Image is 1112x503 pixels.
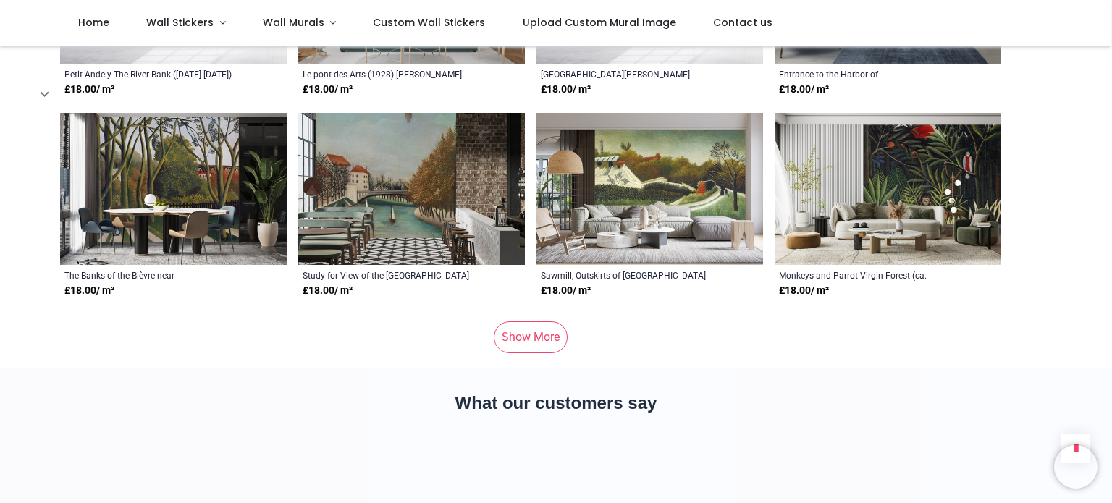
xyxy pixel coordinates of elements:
a: Petit Andely-The River Bank ([DATE]-[DATE]) [PERSON_NAME] [64,68,239,80]
span: Upload Custom Mural Image [523,15,676,30]
span: Custom Wall Stickers [373,15,485,30]
strong: £ 18.00 / m² [64,83,114,97]
strong: £ 18.00 / m² [779,284,829,298]
a: Show More [494,321,568,353]
a: Entrance to the Harbor of [GEOGRAPHIC_DATA][PERSON_NAME] (ca. 1920–128) [PERSON_NAME] [779,68,953,80]
span: Wall Stickers [146,15,214,30]
a: Le pont des Arts (1928) [PERSON_NAME] [303,68,477,80]
strong: £ 18.00 / m² [541,284,591,298]
img: Study for View of the Pont de Sèvres (1908) Wall Mural Henri Rousseau [298,113,525,265]
a: Sawmill, Outskirts of [GEOGRAPHIC_DATA] (ca. [DATE]–[DATE]) [PERSON_NAME] [541,269,715,281]
iframe: Brevo live chat [1054,445,1098,489]
img: Sawmill, Outskirts of Paris (ca. 1893–1895) Wall Mural Henri Rousseau [536,113,763,265]
span: Home [78,15,109,30]
a: Study for View of the [GEOGRAPHIC_DATA] (1908) [PERSON_NAME] [303,269,477,281]
span: Contact us [713,15,772,30]
h2: What our customers say [60,391,1052,415]
a: [GEOGRAPHIC_DATA][PERSON_NAME] ([GEOGRAPHIC_DATA]. 1911) [PERSON_NAME] [541,68,715,80]
img: The Banks of the Bièvre near Bicêtre (1908–1909) Wall Mural Henri Rousseau [60,113,287,265]
span: Wall Murals [263,15,324,30]
strong: £ 18.00 / m² [541,83,591,97]
strong: £ 18.00 / m² [64,284,114,298]
img: Monkeys and Parrot Virgin Forest (ca. 1905–1906) Wall Mural Henri Rousseau [775,113,1001,265]
a: Monkeys and Parrot Virgin Forest (ca. [DATE]–[DATE]) [PERSON_NAME] [779,269,953,281]
strong: £ 18.00 / m² [303,83,353,97]
strong: £ 18.00 / m² [779,83,829,97]
strong: £ 18.00 / m² [303,284,353,298]
a: The Banks of the Bièvre near [GEOGRAPHIC_DATA] ([DATE]–[DATE]) [PERSON_NAME] [64,269,239,281]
